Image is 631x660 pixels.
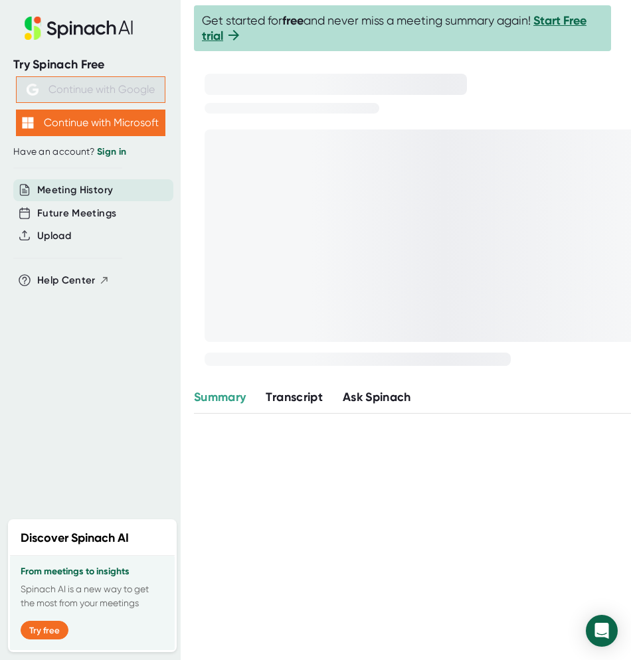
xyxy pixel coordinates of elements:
button: Upload [37,228,71,244]
span: Get started for and never miss a meeting summary again! [202,13,603,43]
span: Ask Spinach [343,390,411,404]
button: Continue with Microsoft [16,110,165,136]
button: Help Center [37,273,110,288]
div: Have an account? [13,146,167,158]
span: Help Center [37,273,96,288]
button: Ask Spinach [343,388,411,406]
button: Try free [21,621,68,639]
span: Summary [194,390,246,404]
div: Try Spinach Free [13,57,167,72]
img: Aehbyd4JwY73AAAAAElFTkSuQmCC [27,84,39,96]
button: Summary [194,388,246,406]
a: Start Free trial [202,13,586,43]
a: Sign in [97,146,126,157]
b: free [282,13,304,28]
div: Open Intercom Messenger [586,615,618,647]
h2: Discover Spinach AI [21,529,129,547]
button: Meeting History [37,183,113,198]
p: Spinach AI is a new way to get the most from your meetings [21,582,164,610]
span: Transcript [266,390,323,404]
h3: From meetings to insights [21,566,164,577]
button: Future Meetings [37,206,116,221]
button: Transcript [266,388,323,406]
button: Continue with Google [16,76,165,103]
